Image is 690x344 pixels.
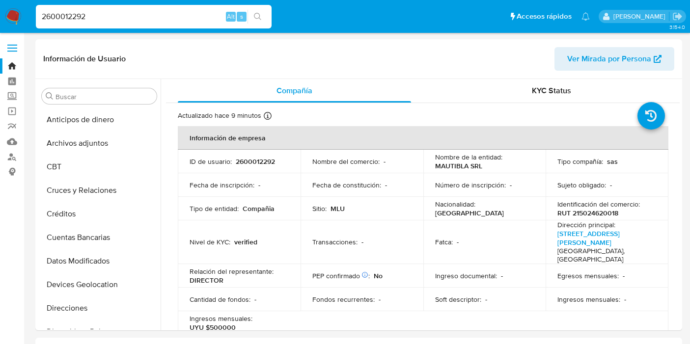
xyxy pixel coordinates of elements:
[312,295,375,304] p: Fondos recurrentes :
[178,111,261,120] p: Actualizado hace 9 minutos
[38,202,161,226] button: Créditos
[435,238,453,246] p: Fatca :
[435,295,481,304] p: Soft descriptor :
[190,181,254,189] p: Fecha de inscripción :
[38,155,161,179] button: CBT
[554,47,674,71] button: Ver Mirada por Persona
[374,271,383,280] p: No
[43,54,126,64] h1: Información de Usuario
[38,296,161,320] button: Direcciones
[243,204,275,213] p: Compañia
[234,238,257,246] p: verified
[178,126,668,150] th: Información de empresa
[567,47,651,71] span: Ver Mirada por Persona
[557,229,620,247] a: [STREET_ADDRESS][PERSON_NAME]
[190,238,230,246] p: Nivel de KYC :
[672,11,683,22] a: Salir
[517,11,572,22] span: Accesos rápidos
[312,238,358,246] p: Transacciones :
[623,271,625,280] p: -
[379,295,381,304] p: -
[501,271,503,280] p: -
[532,85,571,96] span: KYC Status
[557,209,618,217] p: RUT 215024620018
[36,10,272,23] input: Buscar usuario o caso...
[385,181,387,189] p: -
[624,295,626,304] p: -
[38,108,161,132] button: Anticipos de dinero
[435,161,482,170] p: MAUTIBLA SRL
[190,276,223,285] p: DIRECTOR
[557,181,606,189] p: Sujeto obligado :
[435,209,504,217] p: [GEOGRAPHIC_DATA]
[248,10,268,24] button: search-icon
[557,200,640,209] p: Identificación del comercio :
[258,181,260,189] p: -
[361,238,363,246] p: -
[457,238,459,246] p: -
[607,157,618,166] p: sas
[557,295,620,304] p: Ingresos mensuales :
[190,314,252,323] p: Ingresos mensuales :
[46,92,54,100] button: Buscar
[312,204,327,213] p: Sitio :
[557,247,653,264] h4: [GEOGRAPHIC_DATA], [GEOGRAPHIC_DATA]
[190,295,250,304] p: Cantidad de fondos :
[435,153,502,161] p: Nombre de la entidad :
[38,179,161,202] button: Cruces y Relaciones
[240,12,243,21] span: s
[236,157,275,166] p: 2600012292
[312,181,381,189] p: Fecha de constitución :
[384,157,386,166] p: -
[557,157,603,166] p: Tipo compañía :
[510,181,512,189] p: -
[190,323,236,332] p: UYU $500000
[254,295,256,304] p: -
[435,271,497,280] p: Ingreso documental :
[190,204,239,213] p: Tipo de entidad :
[38,226,161,249] button: Cuentas Bancarias
[190,157,232,166] p: ID de usuario :
[613,12,669,21] p: gregorio.negri@mercadolibre.com
[38,249,161,273] button: Datos Modificados
[55,92,153,101] input: Buscar
[581,12,590,21] a: Notificaciones
[485,295,487,304] p: -
[227,12,235,21] span: Alt
[38,132,161,155] button: Archivos adjuntos
[331,204,345,213] p: MLU
[190,267,274,276] p: Relación del representante :
[557,271,619,280] p: Egresos mensuales :
[312,271,370,280] p: PEP confirmado :
[38,320,161,344] button: Dispositivos Point
[312,157,380,166] p: Nombre del comercio :
[435,181,506,189] p: Número de inscripción :
[557,220,615,229] p: Dirección principal :
[435,200,475,209] p: Nacionalidad :
[38,273,161,296] button: Devices Geolocation
[276,85,312,96] span: Compañía
[610,181,612,189] p: -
